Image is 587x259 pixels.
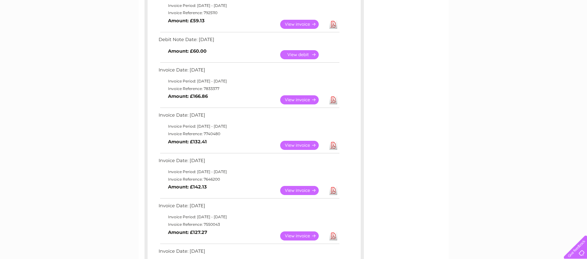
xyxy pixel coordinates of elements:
b: Amount: £59.13 [168,18,205,24]
a: Download [329,20,337,29]
a: Download [329,186,337,195]
a: Water [477,27,489,31]
a: Telecoms [510,27,529,31]
td: Invoice Reference: 7550043 [157,221,340,228]
td: Invoice Date: [DATE] [157,66,340,77]
b: Amount: £132.41 [168,139,207,145]
td: Invoice Date: [DATE] [157,247,340,259]
b: Amount: £60.00 [168,48,207,54]
b: Amount: £166.86 [168,93,208,99]
a: Download [329,95,337,104]
b: Amount: £142.13 [168,184,207,190]
a: View [280,186,326,195]
a: Energy [492,27,506,31]
td: Invoice Reference: 7833377 [157,85,340,92]
a: View [280,231,326,240]
b: Amount: £127.27 [168,230,207,235]
td: Invoice Period: [DATE] - [DATE] [157,213,340,221]
a: View [280,20,326,29]
div: Clear Business is a trading name of Verastar Limited (registered in [GEOGRAPHIC_DATA] No. 3667643... [146,3,442,30]
td: Invoice Period: [DATE] - [DATE] [157,77,340,85]
a: View [280,95,326,104]
td: Invoice Date: [DATE] [157,156,340,168]
td: Invoice Date: [DATE] [157,111,340,123]
a: Contact [545,27,561,31]
a: Download [329,141,337,150]
a: Download [329,231,337,240]
img: logo.png [21,16,53,35]
td: Invoice Date: [DATE] [157,202,340,213]
a: View [280,50,326,59]
td: Invoice Reference: 7925110 [157,9,340,17]
td: Invoice Period: [DATE] - [DATE] [157,168,340,176]
a: 0333 014 3131 [469,3,512,11]
td: Invoice Period: [DATE] - [DATE] [157,123,340,130]
a: View [280,141,326,150]
td: Invoice Period: [DATE] - [DATE] [157,2,340,9]
a: Log out [566,27,581,31]
td: Invoice Reference: 7740480 [157,130,340,138]
td: Debit Note Date: [DATE] [157,35,340,47]
a: Blog [532,27,542,31]
td: Invoice Reference: 7646200 [157,176,340,183]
